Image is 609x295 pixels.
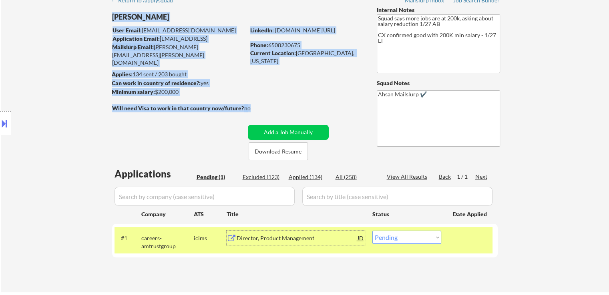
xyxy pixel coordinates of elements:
div: [PERSON_NAME][EMAIL_ADDRESS][PERSON_NAME][DOMAIN_NAME] [112,43,245,67]
strong: User Email: [113,27,142,34]
a: [DOMAIN_NAME][URL] [275,27,335,34]
input: Search by title (case sensitive) [302,187,492,206]
div: Excluded (123) [243,173,283,181]
div: Status [372,207,441,221]
strong: Application Email: [113,35,160,42]
div: JD [357,231,365,245]
div: [PERSON_NAME] [112,12,277,22]
div: Applications [115,169,194,179]
div: #1 [121,234,135,242]
button: Download Resume [249,142,308,160]
button: Add a Job Manually [248,125,329,140]
div: All (258) [336,173,376,181]
div: Date Applied [453,210,488,218]
strong: Will need Visa to work in that country now/future?: [112,105,245,112]
div: ATS [194,210,227,218]
div: $200,000 [112,88,245,96]
input: Search by company (case sensitive) [115,187,295,206]
div: Internal Notes [377,6,500,14]
div: [EMAIL_ADDRESS][DOMAIN_NAME] [113,35,245,50]
strong: Can work in country of residence?: [112,80,201,86]
div: [GEOGRAPHIC_DATA], [US_STATE] [250,49,364,65]
div: Next [475,173,488,181]
strong: Phone: [250,42,268,48]
div: careers-amtrustgroup [141,234,194,250]
div: 1 / 1 [457,173,475,181]
strong: LinkedIn: [250,27,274,34]
div: View All Results [387,173,430,181]
div: 134 sent / 203 bought [112,70,245,78]
div: yes [112,79,243,87]
div: Company [141,210,194,218]
div: Title [227,210,365,218]
strong: Current Location: [250,50,296,56]
div: 6508230675 [250,41,364,49]
div: no [244,104,267,112]
div: Pending (1) [197,173,237,181]
div: [EMAIL_ADDRESS][DOMAIN_NAME] [113,26,245,34]
div: Applied (134) [289,173,329,181]
strong: Mailslurp Email: [112,44,154,50]
div: Director, Product Management [237,234,358,242]
div: Squad Notes [377,79,500,87]
div: icims [194,234,227,242]
div: Back [439,173,452,181]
